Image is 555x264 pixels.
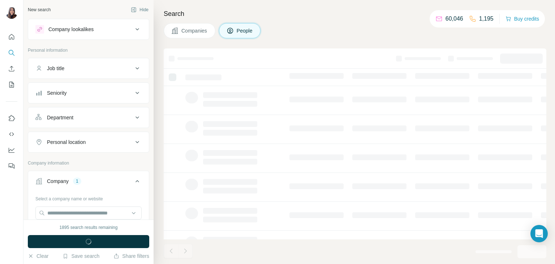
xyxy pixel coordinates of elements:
[181,27,208,34] span: Companies
[47,65,64,72] div: Job title
[6,46,17,59] button: Search
[47,139,86,146] div: Personal location
[73,178,81,184] div: 1
[35,193,142,202] div: Select a company name or website
[6,128,17,141] button: Use Surfe API
[446,14,463,23] p: 60,046
[126,4,154,15] button: Hide
[113,252,149,260] button: Share filters
[28,21,149,38] button: Company lookalikes
[505,14,539,24] button: Buy credits
[60,224,118,231] div: 1895 search results remaining
[28,252,48,260] button: Clear
[6,159,17,173] button: Feedback
[48,26,94,33] div: Company lookalikes
[47,89,66,97] div: Seniority
[6,144,17,157] button: Dashboard
[28,133,149,151] button: Personal location
[63,252,99,260] button: Save search
[28,47,149,54] p: Personal information
[28,173,149,193] button: Company1
[28,7,51,13] div: New search
[6,7,17,19] img: Avatar
[530,225,548,242] div: Open Intercom Messenger
[164,9,546,19] h4: Search
[47,114,73,121] div: Department
[28,84,149,102] button: Seniority
[6,30,17,43] button: Quick start
[28,60,149,77] button: Job title
[47,178,69,185] div: Company
[6,62,17,75] button: Enrich CSV
[6,78,17,91] button: My lists
[28,109,149,126] button: Department
[28,160,149,166] p: Company information
[6,112,17,125] button: Use Surfe on LinkedIn
[237,27,253,34] span: People
[479,14,494,23] p: 1,195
